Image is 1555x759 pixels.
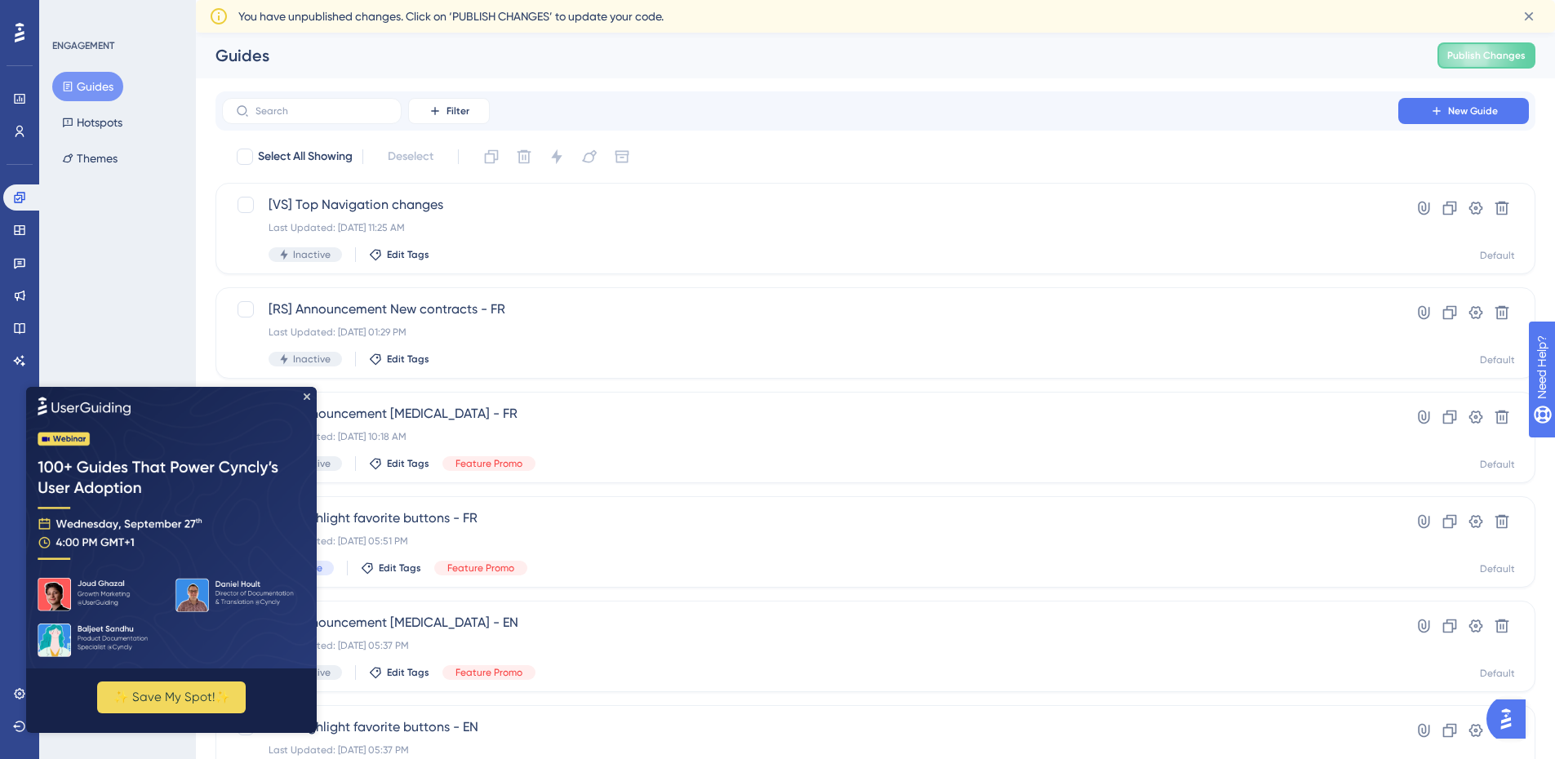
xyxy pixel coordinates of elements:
button: Guides [52,72,123,101]
span: [RS] Announcement [MEDICAL_DATA] - EN [269,613,1352,632]
button: Publish Changes [1437,42,1535,69]
div: Last Updated: [DATE] 05:37 PM [269,639,1352,652]
button: Edit Tags [361,561,421,575]
span: [RP] Highlight favorite buttons - EN [269,717,1352,737]
button: Filter [408,98,490,124]
span: New Guide [1448,104,1498,118]
div: Close Preview [278,7,284,13]
div: Last Updated: [DATE] 11:25 AM [269,221,1352,234]
span: Need Help? [38,4,102,24]
div: ENGAGEMENT [52,39,114,52]
span: Feature Promo [455,457,522,470]
span: Inactive [293,248,331,261]
span: Edit Tags [387,457,429,470]
div: Default [1480,562,1515,575]
div: Last Updated: [DATE] 01:29 PM [269,326,1352,339]
button: Themes [52,144,127,173]
button: Hotspots [52,108,132,137]
span: Filter [447,104,469,118]
button: Deselect [373,142,448,171]
span: [RS] Announcement [MEDICAL_DATA] - FR [269,404,1352,424]
button: Edit Tags [369,457,429,470]
span: Edit Tags [387,353,429,366]
span: Edit Tags [379,561,421,575]
span: Feature Promo [447,561,514,575]
span: [VS] Top Navigation changes [269,195,1352,215]
div: Default [1480,667,1515,680]
span: Edit Tags [387,248,429,261]
span: Select All Showing [258,147,353,166]
input: Search [255,105,388,117]
button: Edit Tags [369,353,429,366]
button: New Guide [1398,98,1529,124]
iframe: UserGuiding AI Assistant Launcher [1486,695,1535,743]
div: Default [1480,458,1515,471]
div: Last Updated: [DATE] 05:51 PM [269,535,1352,548]
button: Edit Tags [369,666,429,679]
span: Deselect [388,147,433,166]
span: Inactive [293,353,331,366]
span: [RP] Highlight favorite buttons - FR [269,508,1352,528]
span: Publish Changes [1447,49,1526,62]
div: Default [1480,249,1515,262]
div: Default [1480,353,1515,366]
span: Edit Tags [387,666,429,679]
span: [RS] Announcement New contracts - FR [269,300,1352,319]
button: Edit Tags [369,248,429,261]
span: You have unpublished changes. Click on ‘PUBLISH CHANGES’ to update your code. [238,7,664,26]
span: Feature Promo [455,666,522,679]
div: Last Updated: [DATE] 05:37 PM [269,743,1352,757]
div: Guides [215,44,1397,67]
button: ✨ Save My Spot!✨ [71,295,220,326]
div: Last Updated: [DATE] 10:18 AM [269,430,1352,443]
